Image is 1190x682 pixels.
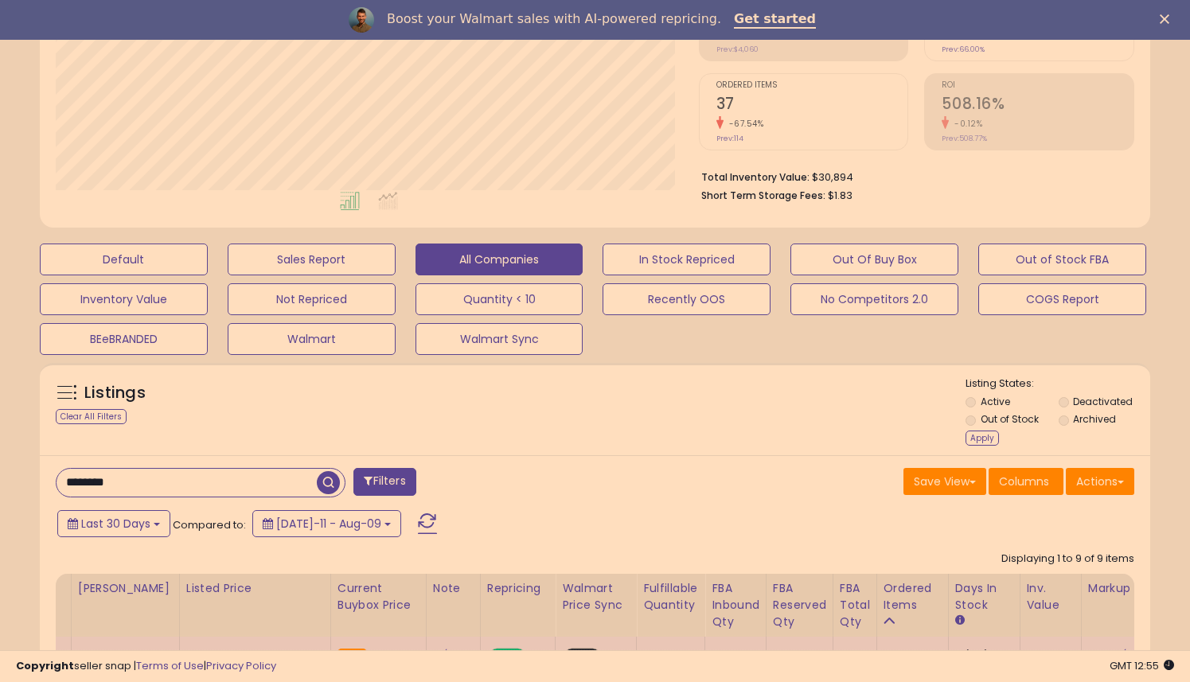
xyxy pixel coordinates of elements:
h2: 37 [716,95,908,116]
div: Days In Stock [955,580,1013,614]
div: FBA inbound Qty [712,580,759,630]
div: Inv. value [1027,580,1075,614]
div: Walmart Price Sync [562,580,630,614]
li: $30,894 [701,166,1122,185]
small: Prev: 508.77% [942,134,987,143]
button: Last 30 Days [57,510,170,537]
button: In Stock Repriced [603,244,771,275]
span: Compared to: [173,517,246,532]
button: Inventory Value [40,283,208,315]
span: Columns [999,474,1049,489]
a: Privacy Policy [206,658,276,673]
label: Active [981,395,1010,408]
span: [DATE]-11 - Aug-09 [276,516,381,532]
div: Current Buybox Price [337,580,419,614]
button: COGS Report [978,283,1146,315]
label: Archived [1073,412,1116,426]
div: Apply [966,431,999,446]
button: Sales Report [228,244,396,275]
small: -0.12% [949,118,982,130]
button: Walmart Sync [416,323,583,355]
div: FBA Total Qty [840,580,870,630]
div: Ordered Items [884,580,942,614]
button: Save View [903,468,986,495]
div: Boost your Walmart sales with AI-powered repricing. [387,11,721,27]
small: Prev: 66.00% [942,45,985,54]
span: Ordered Items [716,81,908,90]
button: Quantity < 10 [416,283,583,315]
small: Days In Stock. [955,614,965,628]
div: Close [1160,14,1176,24]
strong: Copyright [16,658,74,673]
small: -67.54% [724,118,764,130]
a: Terms of Use [136,658,204,673]
button: Filters [353,468,416,496]
a: Get started [734,11,816,29]
label: Deactivated [1073,395,1133,408]
small: Prev: 114 [716,134,743,143]
small: Prev: $4,060 [716,45,759,54]
span: $1.83 [828,188,853,203]
button: Walmart [228,323,396,355]
img: Profile image for Adrian [349,7,374,33]
b: Total Inventory Value: [701,170,810,184]
div: Listed Price [186,580,324,597]
button: BEeBRANDED [40,323,208,355]
button: Not Repriced [228,283,396,315]
b: Short Term Storage Fees: [701,189,825,202]
button: Out of Stock FBA [978,244,1146,275]
div: Fulfillable Quantity [643,580,698,614]
div: Clear All Filters [56,409,127,424]
button: No Competitors 2.0 [790,283,958,315]
button: All Companies [416,244,583,275]
span: Last 30 Days [81,516,150,532]
div: [PERSON_NAME] [78,580,173,597]
small: -67.58% [724,29,765,41]
button: Columns [989,468,1063,495]
div: seller snap | | [16,659,276,674]
h5: Listings [84,382,146,404]
label: Out of Stock [981,412,1039,426]
span: 2025-09-10 12:55 GMT [1110,658,1174,673]
div: Note [433,580,474,597]
button: Out Of Buy Box [790,244,958,275]
span: ROI [942,81,1133,90]
div: FBA Reserved Qty [773,580,826,630]
button: Default [40,244,208,275]
h2: 508.16% [942,95,1133,116]
div: Repricing [487,580,549,597]
div: Displaying 1 to 9 of 9 items [1001,551,1134,567]
button: Recently OOS [603,283,771,315]
p: Listing States: [966,376,1150,392]
button: Actions [1066,468,1134,495]
small: -77.27% [949,29,987,41]
button: [DATE]-11 - Aug-09 [252,510,401,537]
